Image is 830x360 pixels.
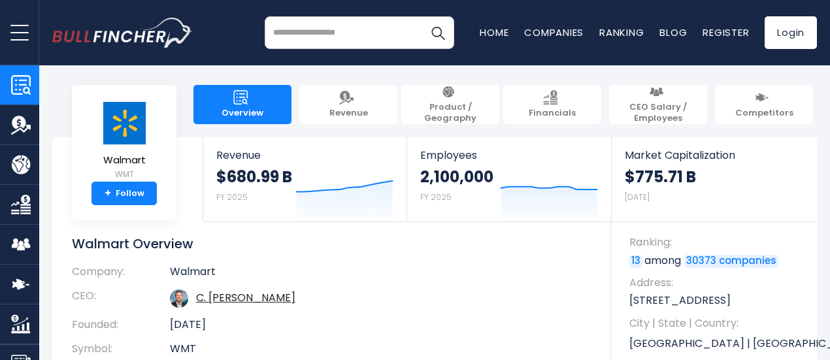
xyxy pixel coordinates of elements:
[329,108,368,119] span: Revenue
[216,191,248,203] small: FY 2025
[72,284,170,313] th: CEO:
[52,18,193,48] a: Go to homepage
[480,25,508,39] a: Home
[101,155,147,166] span: Walmart
[629,254,804,268] p: among
[625,167,696,187] strong: $775.71 B
[684,255,778,268] a: 30373 companies
[72,265,170,284] th: Company:
[216,167,292,187] strong: $680.99 B
[72,235,591,252] h1: Walmart Overview
[629,235,804,250] span: Ranking:
[193,85,291,124] a: Overview
[170,265,591,284] td: Walmart
[616,102,701,124] span: CEO Salary / Employees
[629,334,804,353] p: [GEOGRAPHIC_DATA] | [GEOGRAPHIC_DATA] | US
[422,16,454,49] button: Search
[629,293,804,308] p: [STREET_ADDRESS]
[91,182,157,205] a: +Follow
[420,167,493,187] strong: 2,100,000
[216,149,393,161] span: Revenue
[203,137,407,221] a: Revenue $680.99 B FY 2025
[524,25,584,39] a: Companies
[529,108,576,119] span: Financials
[612,137,816,221] a: Market Capitalization $775.71 B [DATE]
[196,290,295,305] a: ceo
[659,25,687,39] a: Blog
[420,191,452,203] small: FY 2025
[625,191,650,203] small: [DATE]
[420,149,597,161] span: Employees
[735,108,793,119] span: Competitors
[299,85,397,124] a: Revenue
[703,25,749,39] a: Register
[625,149,803,161] span: Market Capitalization
[52,18,193,48] img: bullfincher logo
[629,316,804,331] span: City | State | Country:
[629,276,804,290] span: Address:
[170,313,591,337] td: [DATE]
[222,108,263,119] span: Overview
[407,137,610,221] a: Employees 2,100,000 FY 2025
[599,25,644,39] a: Ranking
[408,102,493,124] span: Product / Geography
[401,85,499,124] a: Product / Geography
[609,85,707,124] a: CEO Salary / Employees
[101,101,148,182] a: Walmart WMT
[629,255,642,268] a: 13
[72,313,170,337] th: Founded:
[170,289,188,308] img: doug-mcmillon.jpg
[101,169,147,180] small: WMT
[765,16,817,49] a: Login
[715,85,813,124] a: Competitors
[503,85,601,124] a: Financials
[105,188,111,199] strong: +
